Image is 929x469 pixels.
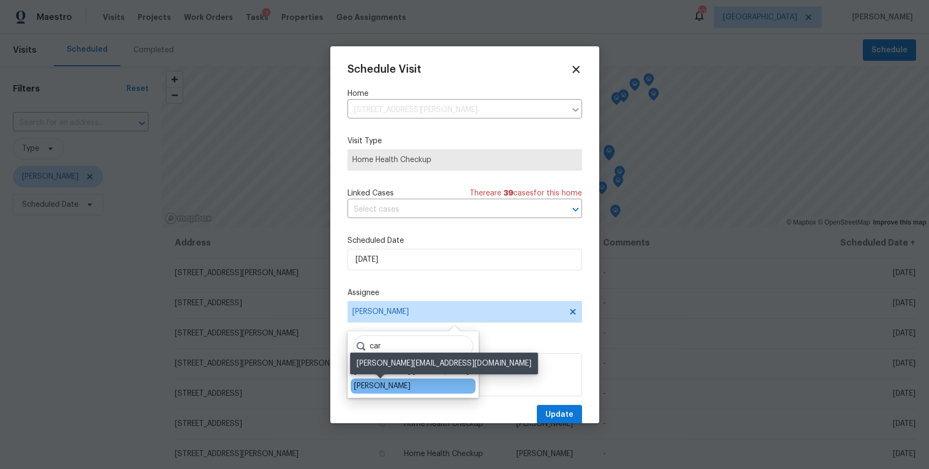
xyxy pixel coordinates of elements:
input: Enter in an address [348,102,566,118]
label: Home [348,88,582,99]
button: Open [568,202,583,217]
span: [PERSON_NAME] [352,307,563,316]
input: Select cases [348,201,552,218]
input: M/D/YYYY [348,249,582,270]
label: Visit Type [348,136,582,146]
span: There are case s for this home [470,188,582,199]
button: Update [537,405,582,425]
span: Schedule Visit [348,64,421,75]
div: [PERSON_NAME] [354,381,410,391]
span: Close [570,64,582,75]
div: [PERSON_NAME][EMAIL_ADDRESS][DOMAIN_NAME] [350,353,538,374]
span: Update [545,408,573,422]
span: 39 [503,190,513,197]
span: Home Health Checkup [352,155,577,165]
label: Assignee [348,288,582,298]
span: Linked Cases [348,188,394,199]
label: Scheduled Date [348,235,582,246]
